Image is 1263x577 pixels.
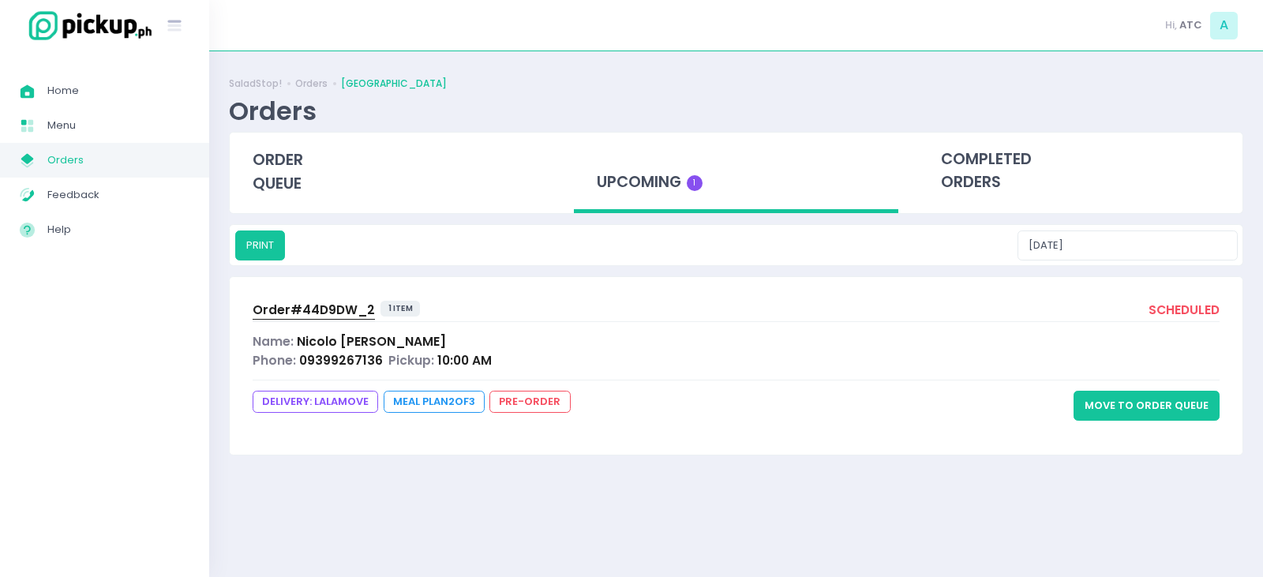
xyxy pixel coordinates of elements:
a: [GEOGRAPHIC_DATA] [341,77,447,91]
button: PRINT [235,230,285,260]
span: 1 item [380,301,421,317]
span: Home [47,81,189,101]
span: A [1210,12,1238,39]
span: pre-order [489,391,570,413]
span: Hi, [1165,17,1177,33]
span: DELIVERY: lalamove [253,391,378,413]
span: Help [47,219,189,240]
a: SaladStop! [229,77,282,91]
span: Name: [253,333,294,350]
span: 1 [687,175,703,191]
img: logo [20,9,154,43]
span: Menu [47,115,189,136]
div: scheduled [1149,301,1220,322]
div: completed orders [918,133,1242,210]
span: ATC [1179,17,1202,33]
span: 10:00 AM [437,352,492,369]
span: Feedback [47,185,189,205]
span: Orders [47,150,189,170]
span: Pickup: [388,352,434,369]
div: upcoming [574,133,898,214]
a: Orders [295,77,328,91]
button: Move to Order Queue [1074,391,1220,421]
div: Orders [229,96,317,126]
span: Meal Plan 2 of 3 [384,391,485,413]
span: Nicolo [PERSON_NAME] [297,333,446,350]
a: Order#44D9DW_2 [253,301,375,322]
span: 09399267136 [299,352,383,369]
span: Phone: [253,352,296,369]
span: order queue [253,149,303,194]
span: Order# 44D9DW_2 [253,302,375,318]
